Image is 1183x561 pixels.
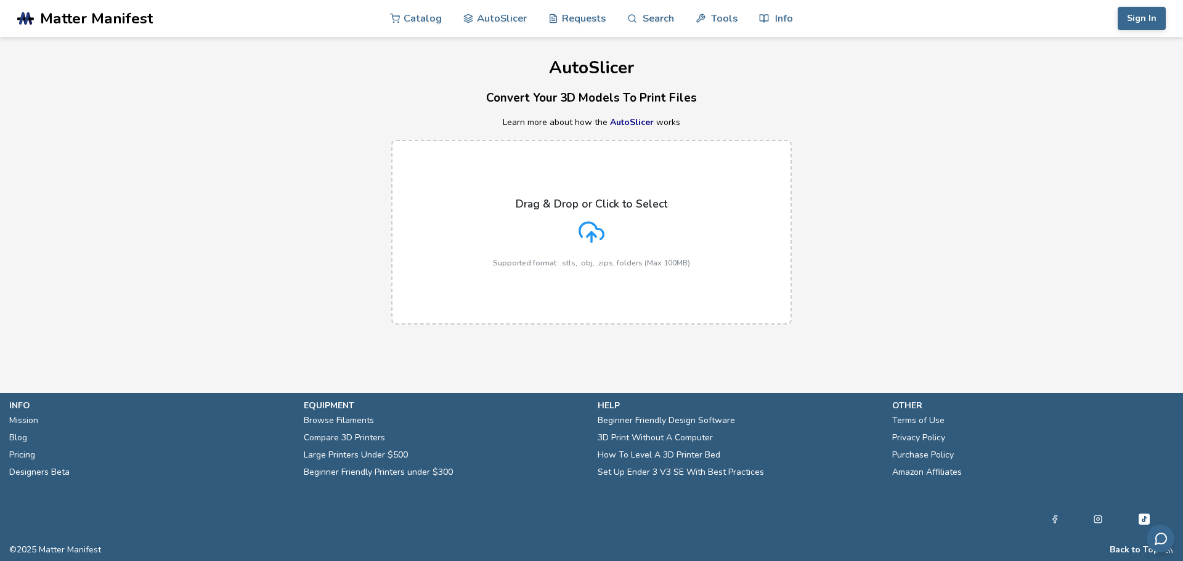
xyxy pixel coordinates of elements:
a: How To Level A 3D Printer Bed [598,446,720,464]
a: Facebook [1051,512,1059,527]
a: Large Printers Under $500 [304,446,408,464]
p: help [598,399,880,412]
a: 3D Print Without A Computer [598,429,713,446]
a: Terms of Use [892,412,945,429]
a: Set Up Ender 3 V3 SE With Best Practices [598,464,764,481]
a: RSS Feed [1165,545,1174,555]
button: Send feedback via email [1147,525,1174,552]
a: Compare 3D Printers [304,429,385,446]
p: info [9,399,291,412]
span: © 2025 Matter Manifest [9,545,101,555]
a: Instagram [1094,512,1102,527]
a: Designers Beta [9,464,70,481]
a: Beginner Friendly Printers under $300 [304,464,453,481]
p: Drag & Drop or Click to Select [516,198,667,210]
a: Mission [9,412,38,429]
a: Blog [9,429,27,446]
button: Sign In [1118,7,1166,30]
a: Pricing [9,446,35,464]
p: Supported format: .stls, .obj, .zips, folders (Max 100MB) [493,259,690,267]
a: Beginner Friendly Design Software [598,412,735,429]
a: Purchase Policy [892,446,954,464]
p: other [892,399,1174,412]
a: AutoSlicer [610,116,654,128]
p: equipment [304,399,586,412]
a: Tiktok [1137,512,1152,527]
a: Privacy Policy [892,429,945,446]
span: Matter Manifest [40,10,153,27]
a: Amazon Affiliates [892,464,962,481]
a: Browse Filaments [304,412,374,429]
button: Back to Top [1110,545,1159,555]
